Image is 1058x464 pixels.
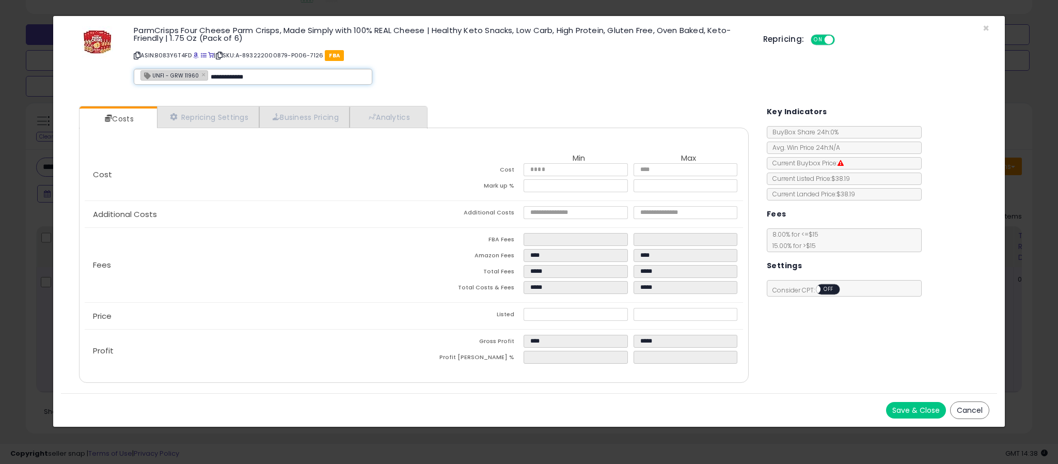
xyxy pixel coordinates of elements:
[85,347,414,355] p: Profit
[983,21,989,36] span: ×
[763,35,804,43] h5: Repricing:
[950,401,989,419] button: Cancel
[414,249,524,265] td: Amazon Fees
[414,265,524,281] td: Total Fees
[414,163,524,179] td: Cost
[634,154,743,163] th: Max
[201,51,207,59] a: All offer listings
[157,106,259,128] a: Repricing Settings
[85,312,414,320] p: Price
[767,174,850,183] span: Current Listed Price: $38.19
[414,206,524,222] td: Additional Costs
[812,36,825,44] span: ON
[85,171,414,179] p: Cost
[820,285,837,294] span: OFF
[259,106,350,128] a: Business Pricing
[886,402,946,419] button: Save & Close
[141,71,199,80] span: UNFI - GRW 11960
[414,281,524,297] td: Total Costs & Fees
[414,335,524,351] td: Gross Profit
[134,47,747,64] p: ASIN: B083Y6T4FD | SKU: A-893222000879-P006-7126
[767,241,816,250] span: 15.00 % for > $15
[767,259,802,272] h5: Settings
[524,154,633,163] th: Min
[767,105,827,118] h5: Key Indicators
[134,26,747,42] h3: ParmCrisps Four Cheese Parm Crisps, Made Simply with 100% REAL Cheese | Healthy Keto Snacks, Low ...
[208,51,214,59] a: Your listing only
[767,190,855,198] span: Current Landed Price: $38.19
[325,50,344,61] span: FBA
[201,70,208,79] a: ×
[767,230,818,250] span: 8.00 % for <= $15
[767,128,839,136] span: BuyBox Share 24h: 0%
[838,160,844,166] i: Suppressed Buy Box
[414,351,524,367] td: Profit [PERSON_NAME] %
[833,36,849,44] span: OFF
[350,106,426,128] a: Analytics
[414,233,524,249] td: FBA Fees
[80,109,156,129] a: Costs
[767,208,786,221] h5: Fees
[85,210,414,219] p: Additional Costs
[767,159,844,167] span: Current Buybox Price:
[85,261,414,269] p: Fees
[193,51,199,59] a: BuyBox page
[414,179,524,195] td: Mark up %
[767,143,840,152] span: Avg. Win Price 24h: N/A
[414,308,524,324] td: Listed
[82,26,113,57] img: 51JuYedyJmL._SL60_.jpg
[767,286,854,295] span: Consider CPT:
